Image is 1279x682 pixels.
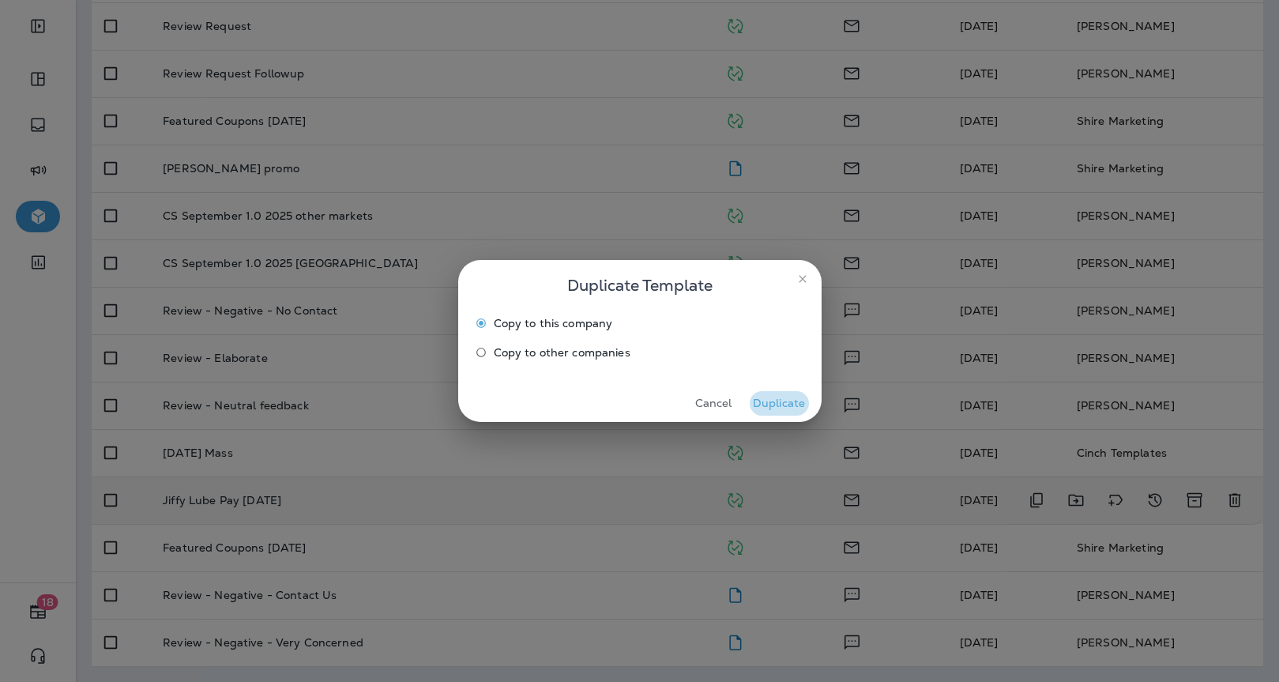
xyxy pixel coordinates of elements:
[790,266,815,292] button: close
[684,391,743,416] button: Cancel
[567,273,713,298] span: Duplicate Template
[494,346,630,359] span: Copy to other companies
[750,391,809,416] button: Duplicate
[494,317,613,330] span: Copy to this company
